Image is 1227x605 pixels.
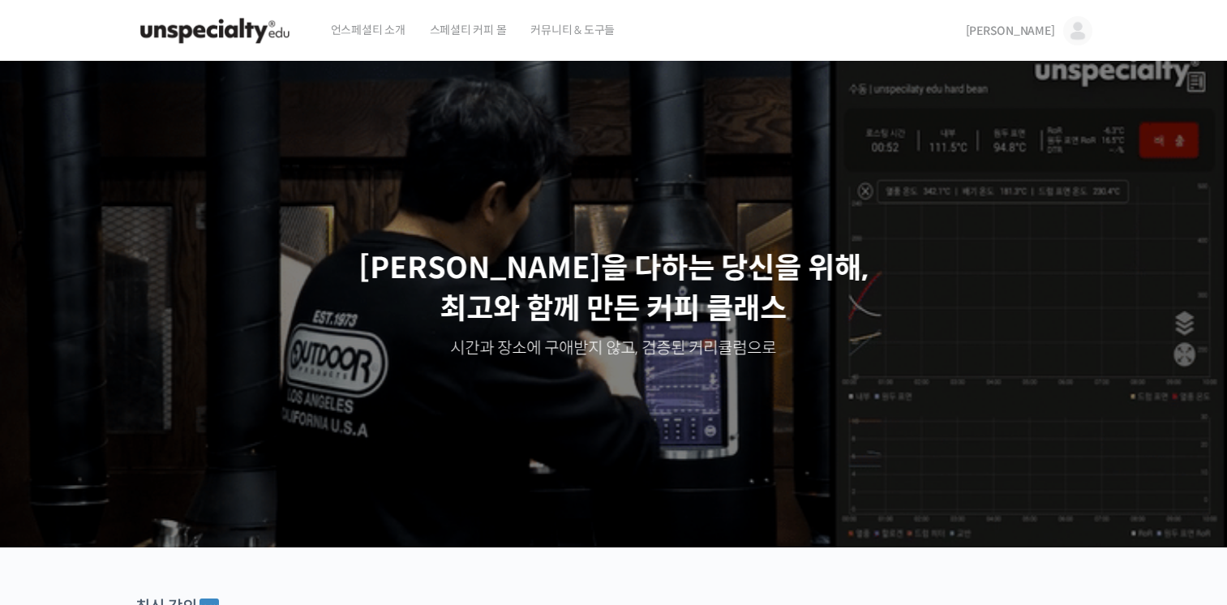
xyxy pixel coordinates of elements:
[16,248,1212,330] p: [PERSON_NAME]을 다하는 당신을 위해, 최고와 함께 만든 커피 클래스
[16,337,1212,360] p: 시간과 장소에 구애받지 않고, 검증된 커리큘럼으로
[966,24,1055,38] span: [PERSON_NAME]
